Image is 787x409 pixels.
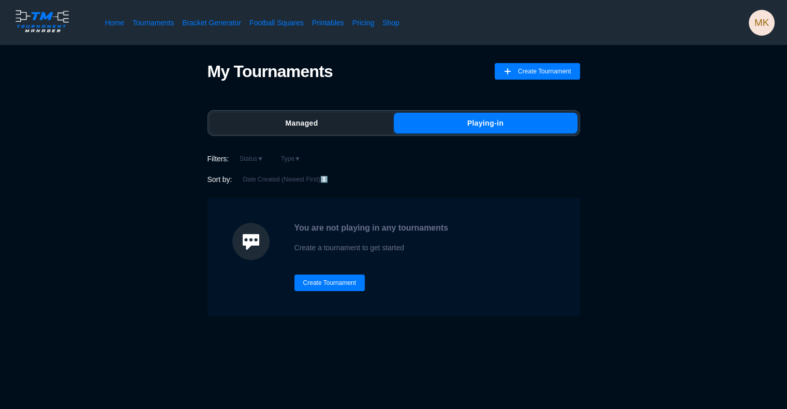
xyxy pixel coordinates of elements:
a: Football Squares [249,18,304,28]
h1: My Tournaments [207,62,333,81]
button: Playing-in [394,113,577,133]
button: MK [749,10,775,36]
p: Create a tournament to get started [294,241,448,254]
button: Create Tournament [294,275,365,291]
a: Tournaments [132,18,174,28]
span: Sort by: [207,174,232,185]
span: Create Tournament [518,63,571,80]
button: Date Created (Newest First)↕️ [236,173,334,186]
h2: You are not playing in any tournaments [294,223,448,233]
button: Type▼ [274,153,307,165]
button: Create Tournament [495,63,580,80]
div: michael kaempf [749,10,775,36]
a: Home [105,18,124,28]
img: logo.ffa97a18e3bf2c7d.png [12,8,72,34]
button: Managed [210,113,394,133]
a: Shop [382,18,399,28]
button: Status▼ [233,153,270,165]
a: Bracket Generator [182,18,241,28]
a: Printables [312,18,344,28]
a: Pricing [352,18,374,28]
span: Filters: [207,154,229,164]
